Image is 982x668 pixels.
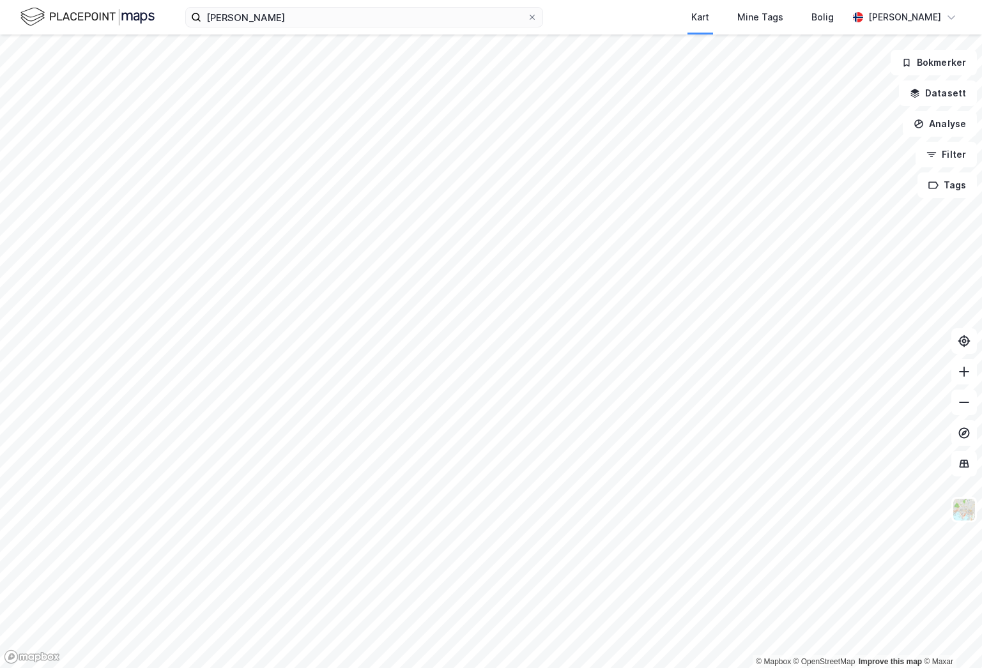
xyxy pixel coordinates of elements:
[891,50,977,75] button: Bokmerker
[916,142,977,167] button: Filter
[868,10,941,25] div: [PERSON_NAME]
[952,497,976,522] img: Z
[903,111,977,137] button: Analyse
[737,10,783,25] div: Mine Tags
[859,657,922,666] a: Improve this map
[811,10,834,25] div: Bolig
[20,6,155,28] img: logo.f888ab2527a4732fd821a326f86c7f29.svg
[756,657,791,666] a: Mapbox
[201,8,527,27] input: Søk på adresse, matrikkel, gårdeiere, leietakere eller personer
[918,607,982,668] iframe: Chat Widget
[899,80,977,106] button: Datasett
[794,657,855,666] a: OpenStreetMap
[691,10,709,25] div: Kart
[4,649,60,664] a: Mapbox homepage
[917,172,977,198] button: Tags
